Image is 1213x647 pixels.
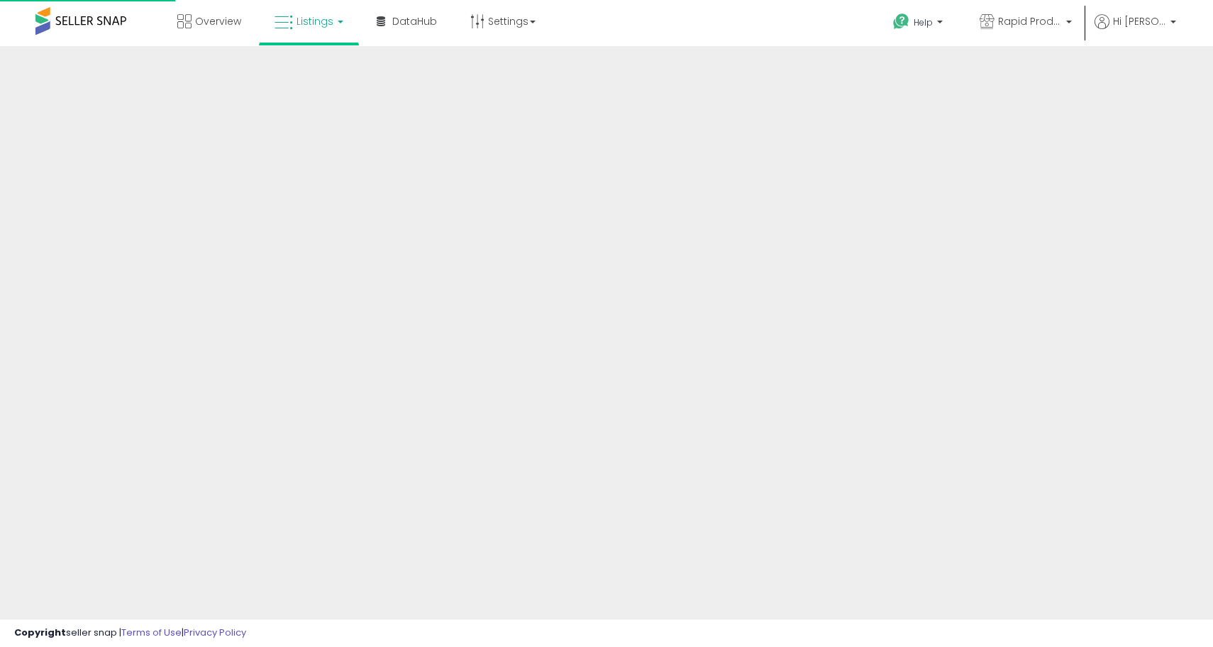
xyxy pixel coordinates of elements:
[392,14,437,28] span: DataHub
[892,13,910,31] i: Get Help
[14,626,66,639] strong: Copyright
[121,626,182,639] a: Terms of Use
[914,16,933,28] span: Help
[195,14,241,28] span: Overview
[882,2,957,46] a: Help
[184,626,246,639] a: Privacy Policy
[297,14,333,28] span: Listings
[14,626,246,640] div: seller snap | |
[1113,14,1166,28] span: Hi [PERSON_NAME]
[1095,14,1176,46] a: Hi [PERSON_NAME]
[998,14,1062,28] span: Rapid Productz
